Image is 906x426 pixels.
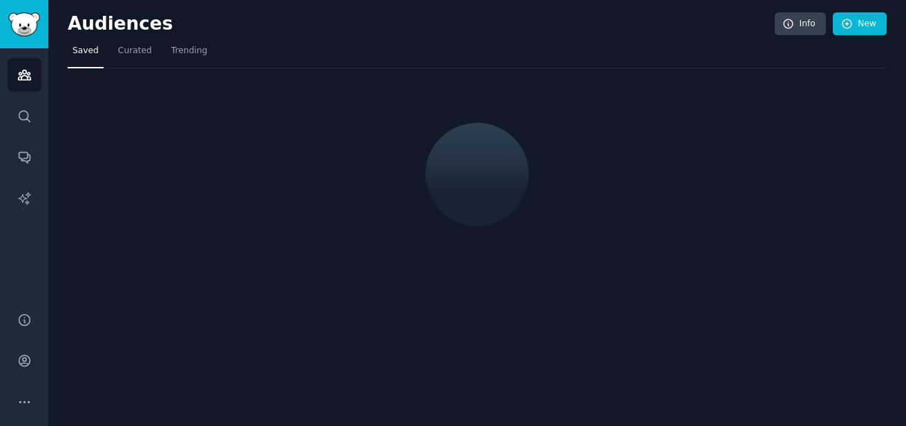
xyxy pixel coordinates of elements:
a: Trending [166,40,212,68]
span: Trending [171,45,207,57]
a: Info [775,12,826,36]
a: New [833,12,887,36]
span: Saved [73,45,99,57]
a: Saved [68,40,104,68]
span: Curated [118,45,152,57]
h2: Audiences [68,13,775,35]
a: Curated [113,40,157,68]
img: GummySearch logo [8,12,40,37]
